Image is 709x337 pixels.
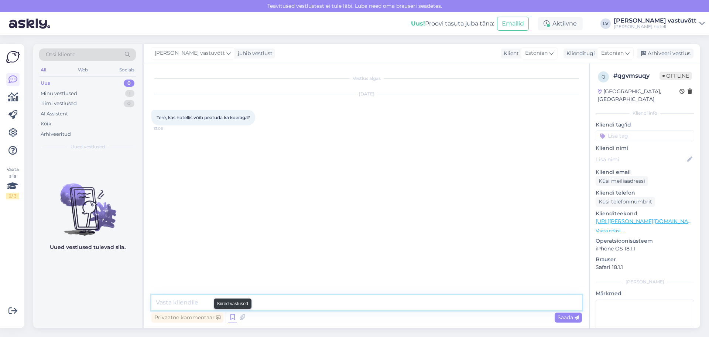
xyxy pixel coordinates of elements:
[564,50,595,57] div: Klienditugi
[596,110,694,117] div: Kliendi info
[151,91,582,97] div: [DATE]
[596,155,686,164] input: Lisa nimi
[41,131,71,138] div: Arhiveeritud
[637,48,693,58] div: Arhiveeri vestlus
[596,245,694,253] p: iPhone OS 18.1.1
[41,110,68,118] div: AI Assistent
[598,88,679,103] div: [GEOGRAPHIC_DATA], [GEOGRAPHIC_DATA]
[596,279,694,285] div: [PERSON_NAME]
[613,71,660,80] div: # qgvmsuqy
[76,65,89,75] div: Web
[50,243,126,251] p: Uued vestlused tulevad siia.
[217,300,248,307] small: Kiired vastused
[596,290,694,297] p: Märkmed
[596,237,694,245] p: Operatsioonisüsteem
[596,130,694,141] input: Lisa tag
[154,126,181,131] span: 13:06
[497,17,529,31] button: Emailid
[235,50,273,57] div: juhib vestlust
[6,193,19,199] div: 2 / 3
[46,51,75,58] span: Otsi kliente
[124,80,134,87] div: 0
[601,49,624,57] span: Estonian
[596,228,694,234] p: Vaata edasi ...
[124,100,134,107] div: 0
[614,18,705,30] a: [PERSON_NAME] vastuvõtt[PERSON_NAME] hotell
[614,24,696,30] div: [PERSON_NAME] hotell
[596,121,694,129] p: Kliendi tag'id
[614,18,696,24] div: [PERSON_NAME] vastuvõtt
[596,144,694,152] p: Kliendi nimi
[596,197,655,207] div: Küsi telefoninumbrit
[411,19,494,28] div: Proovi tasuta juba täna:
[6,166,19,199] div: Vaata siia
[118,65,136,75] div: Socials
[41,90,77,97] div: Minu vestlused
[125,90,134,97] div: 1
[501,50,519,57] div: Klient
[660,72,692,80] span: Offline
[155,49,225,57] span: [PERSON_NAME] vastuvõtt
[6,50,20,64] img: Askly Logo
[596,168,694,176] p: Kliendi email
[596,176,648,186] div: Küsi meiliaadressi
[157,115,250,120] span: Tere, kas hotellis võib peatuda ka koeraga?
[596,189,694,197] p: Kliendi telefon
[558,314,579,321] span: Saada
[525,49,548,57] span: Estonian
[596,218,698,225] a: [URL][PERSON_NAME][DOMAIN_NAME]
[41,80,50,87] div: Uus
[33,170,142,237] img: No chats
[596,263,694,271] p: Safari 18.1.1
[151,313,223,323] div: Privaatne kommentaar
[602,74,605,80] span: q
[411,20,425,27] b: Uus!
[41,100,77,107] div: Tiimi vestlused
[600,18,611,29] div: LV
[41,120,51,128] div: Kõik
[151,75,582,82] div: Vestlus algas
[39,65,48,75] div: All
[596,256,694,263] p: Brauser
[538,17,583,30] div: Aktiivne
[71,144,105,150] span: Uued vestlused
[596,210,694,218] p: Klienditeekond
